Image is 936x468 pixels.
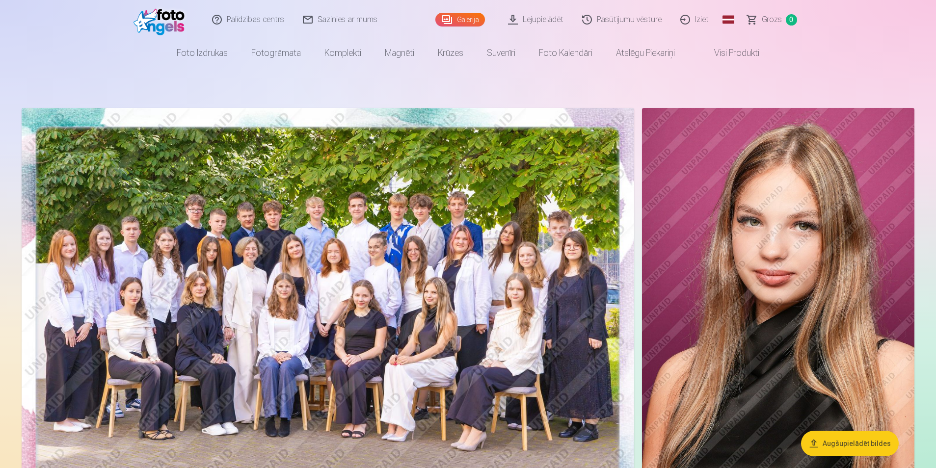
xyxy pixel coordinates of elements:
a: Magnēti [373,39,426,67]
a: Visi produkti [687,39,771,67]
a: Suvenīri [475,39,527,67]
span: Grozs [762,14,782,26]
img: /fa1 [134,4,190,35]
span: 0 [786,14,797,26]
a: Foto izdrukas [165,39,240,67]
a: Atslēgu piekariņi [604,39,687,67]
a: Fotogrāmata [240,39,313,67]
a: Galerija [435,13,485,26]
button: Augšupielādēt bildes [801,431,899,456]
a: Foto kalendāri [527,39,604,67]
a: Komplekti [313,39,373,67]
a: Krūzes [426,39,475,67]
